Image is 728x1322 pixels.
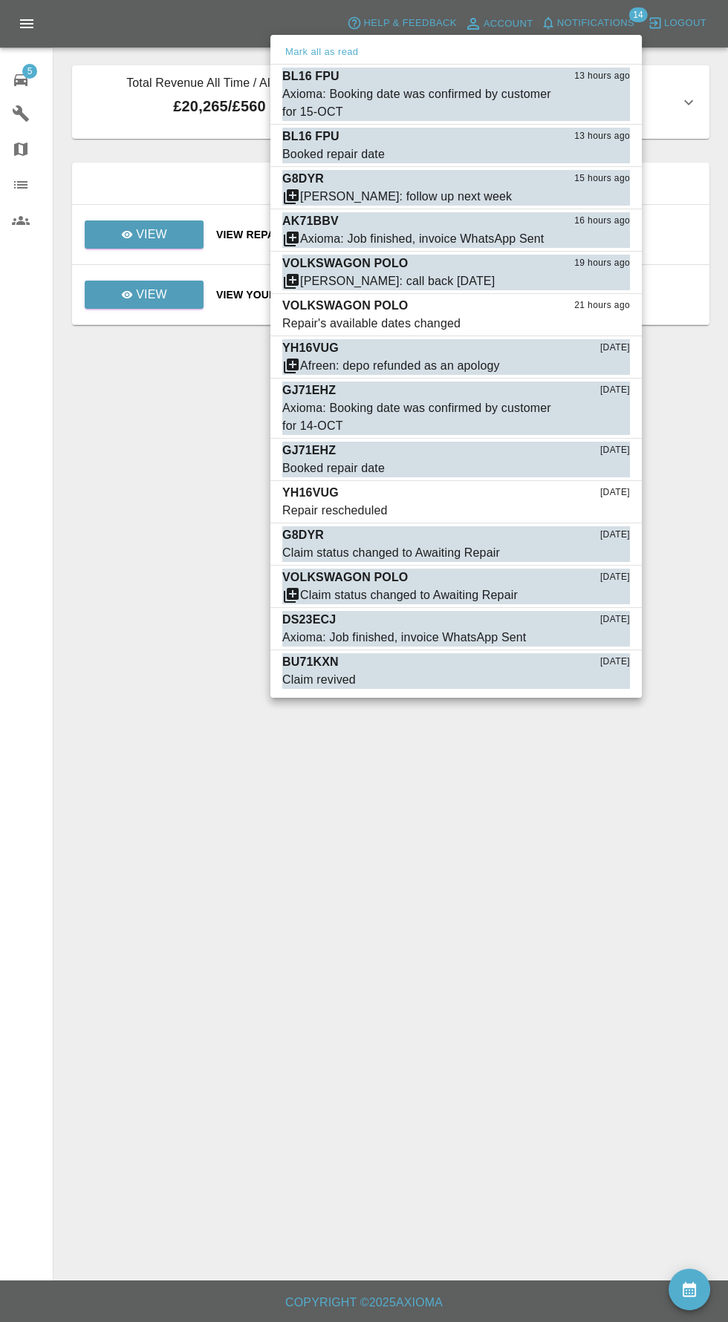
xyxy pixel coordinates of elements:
[574,256,630,271] span: 19 hours ago
[574,69,630,84] span: 13 hours ago
[282,399,556,435] div: Axioma: Booking date was confirmed by customer for 14-OCT
[282,611,336,629] p: DS23ECJ
[282,339,339,357] p: YH16VUG
[574,171,630,186] span: 15 hours ago
[300,357,500,375] div: Afreen: depo refunded as an apology
[574,214,630,229] span: 16 hours ago
[600,655,630,670] span: [DATE]
[600,528,630,543] span: [DATE]
[282,85,556,121] div: Axioma: Booking date was confirmed by customer for 15-OCT
[282,671,356,689] div: Claim revived
[600,443,630,458] span: [DATE]
[282,315,461,333] div: Repair's available dates changed
[282,212,339,230] p: AK71BBV
[282,459,385,477] div: Booked repair date
[282,170,324,188] p: G8DYR
[574,298,630,313] span: 21 hours ago
[282,629,526,647] div: Axioma: Job finished, invoice WhatsApp Sent
[282,382,336,399] p: GJ71EHZ
[282,526,324,544] p: G8DYR
[600,612,630,627] span: [DATE]
[282,145,385,163] div: Booked repair date
[300,188,512,206] div: [PERSON_NAME]: follow up next week
[600,383,630,398] span: [DATE]
[300,230,544,248] div: Axioma: Job finished, invoice WhatsApp Sent
[574,129,630,144] span: 13 hours ago
[282,442,336,459] p: GJ71EHZ
[282,297,408,315] p: VOLKSWAGON POLO
[600,341,630,356] span: [DATE]
[282,68,339,85] p: BL16 FPU
[600,570,630,585] span: [DATE]
[282,569,408,586] p: VOLKSWAGON POLO
[300,272,495,290] div: [PERSON_NAME]: call back [DATE]
[282,255,408,272] p: VOLKSWAGON POLO
[282,544,500,562] div: Claim status changed to Awaiting Repair
[282,128,339,145] p: BL16 FPU
[300,586,518,604] div: Claim status changed to Awaiting Repair
[282,44,361,61] button: Mark all as read
[600,485,630,500] span: [DATE]
[282,502,387,520] div: Repair rescheduled
[282,653,339,671] p: BU71KXN
[282,484,339,502] p: YH16VUG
